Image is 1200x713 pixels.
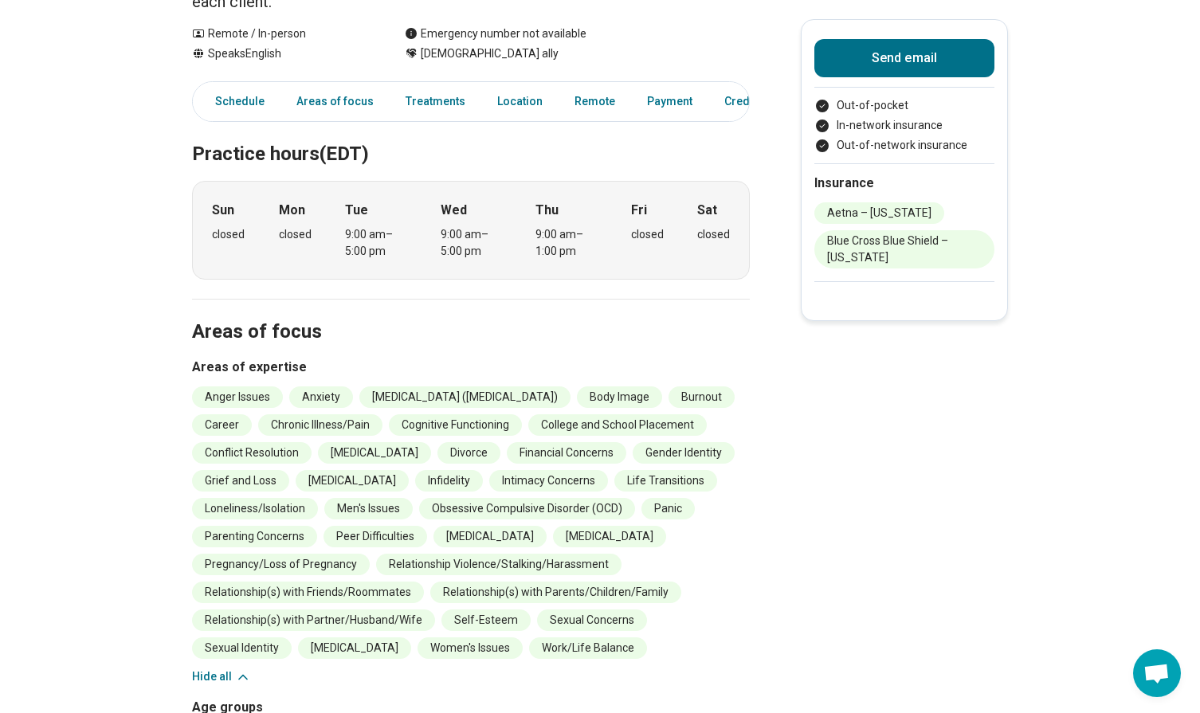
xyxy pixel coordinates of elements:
[697,201,717,220] strong: Sat
[192,45,373,62] div: Speaks English
[192,637,292,659] li: Sexual Identity
[279,226,312,243] div: closed
[528,414,707,436] li: College and School Placement
[631,226,664,243] div: closed
[814,174,994,193] h2: Insurance
[614,470,717,492] li: Life Transitions
[577,386,662,408] li: Body Image
[359,386,571,408] li: [MEDICAL_DATA] ([MEDICAL_DATA])
[324,498,413,519] li: Men's Issues
[192,358,750,377] h3: Areas of expertise
[814,230,994,268] li: Blue Cross Blue Shield – [US_STATE]
[192,526,317,547] li: Parenting Concerns
[441,226,502,260] div: 9:00 am – 5:00 pm
[192,414,252,436] li: Career
[318,442,431,464] li: [MEDICAL_DATA]
[489,470,608,492] li: Intimacy Concerns
[565,85,625,118] a: Remote
[192,25,373,42] div: Remote / In-person
[814,39,994,77] button: Send email
[289,386,353,408] li: Anxiety
[507,442,626,464] li: Financial Concerns
[535,226,597,260] div: 9:00 am – 1:00 pm
[418,637,523,659] li: Women's Issues
[296,470,409,492] li: [MEDICAL_DATA]
[192,554,370,575] li: Pregnancy/Loss of Pregnancy
[631,201,647,220] strong: Fri
[637,85,702,118] a: Payment
[814,97,994,154] ul: Payment options
[441,609,531,631] li: Self-Esteem
[488,85,552,118] a: Location
[814,137,994,154] li: Out-of-network insurance
[1133,649,1181,697] div: Open chat
[535,201,559,220] strong: Thu
[633,442,735,464] li: Gender Identity
[715,85,794,118] a: Credentials
[192,280,750,346] h2: Areas of focus
[419,498,635,519] li: Obsessive Compulsive Disorder (OCD)
[441,201,467,220] strong: Wed
[279,201,305,220] strong: Mon
[345,226,406,260] div: 9:00 am – 5:00 pm
[814,97,994,114] li: Out-of-pocket
[192,470,289,492] li: Grief and Loss
[430,582,681,603] li: Relationship(s) with Parents/Children/Family
[376,554,622,575] li: Relationship Violence/Stalking/Harassment
[192,498,318,519] li: Loneliness/Isolation
[669,386,735,408] li: Burnout
[192,181,750,280] div: When does the program meet?
[814,117,994,134] li: In-network insurance
[405,25,586,42] div: Emergency number not available
[529,637,647,659] li: Work/Life Balance
[192,668,251,685] button: Hide all
[553,526,666,547] li: [MEDICAL_DATA]
[287,85,383,118] a: Areas of focus
[537,609,647,631] li: Sexual Concerns
[389,414,522,436] li: Cognitive Functioning
[192,103,750,168] h2: Practice hours (EDT)
[196,85,274,118] a: Schedule
[324,526,427,547] li: Peer Difficulties
[345,201,368,220] strong: Tue
[298,637,411,659] li: [MEDICAL_DATA]
[192,582,424,603] li: Relationship(s) with Friends/Roommates
[192,386,283,408] li: Anger Issues
[212,201,234,220] strong: Sun
[415,470,483,492] li: Infidelity
[212,226,245,243] div: closed
[433,526,547,547] li: [MEDICAL_DATA]
[437,442,500,464] li: Divorce
[814,202,944,224] li: Aetna – [US_STATE]
[421,45,559,62] span: [DEMOGRAPHIC_DATA] ally
[192,442,312,464] li: Conflict Resolution
[192,609,435,631] li: Relationship(s) with Partner/Husband/Wife
[396,85,475,118] a: Treatments
[641,498,695,519] li: Panic
[697,226,730,243] div: closed
[258,414,382,436] li: Chronic Illness/Pain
